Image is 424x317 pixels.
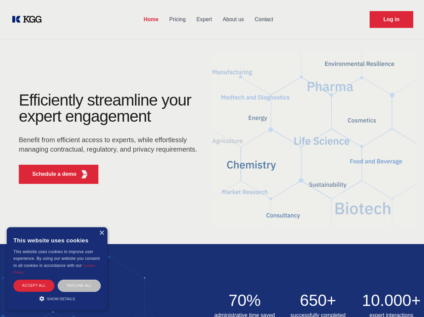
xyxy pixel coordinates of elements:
a: Home [138,11,164,28]
img: KGG Fifth Element RED [212,44,416,237]
div: Decline all [58,280,101,291]
a: Contact [249,11,279,28]
a: Cookie Policy [13,264,95,274]
a: Expert [191,11,217,28]
iframe: Chat Widget [390,285,424,317]
div: Show details [13,295,101,302]
span: Show details [47,297,75,301]
h1: Efficiently streamline your expert engagement [19,92,201,124]
h2: 650+ [285,292,351,309]
a: About us [217,11,249,28]
a: Request Demo [370,11,413,28]
div: Accept all [13,280,54,291]
img: KGG Fifth Element RED [80,170,89,179]
p: Schedule a demo [32,170,77,178]
div: Close [99,231,104,236]
span: This website uses cookies to improve user experience. By using our website you consent to all coo... [13,249,100,268]
div: This website uses cookies [13,232,101,248]
p: Benefit from efficient access to experts, while effortlessly managing contractual, regulatory, an... [19,135,201,154]
a: KOL Knowledge Platform: Talk to Key External Experts (KEE) [11,14,47,25]
a: Pricing [164,11,191,28]
button: Schedule a demoKGG Fifth Element RED [19,165,98,184]
h2: 70% [212,292,278,309]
